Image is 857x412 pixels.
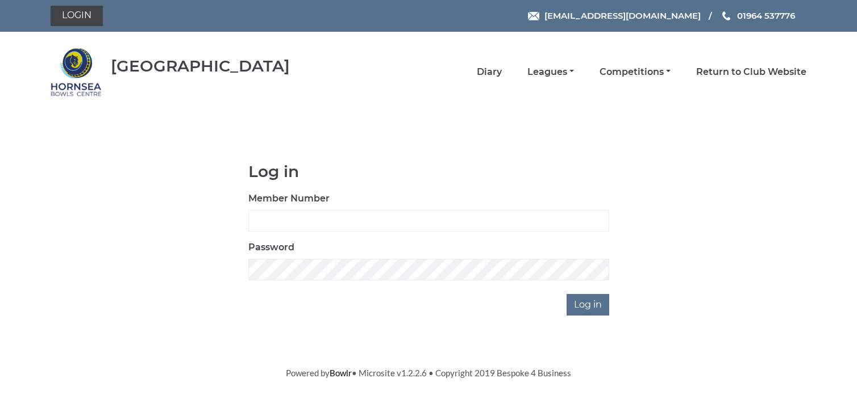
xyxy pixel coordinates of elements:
a: Competitions [600,66,671,78]
input: Log in [567,294,609,316]
label: Password [248,241,294,254]
a: Login [51,6,103,26]
span: Powered by • Microsite v1.2.2.6 • Copyright 2019 Bespoke 4 Business [286,368,571,378]
img: Hornsea Bowls Centre [51,47,102,98]
h1: Log in [248,163,609,180]
label: Member Number [248,192,330,205]
img: Phone us [722,11,730,20]
div: [GEOGRAPHIC_DATA] [111,57,290,75]
a: Diary [477,66,502,78]
a: Leagues [527,66,574,78]
span: [EMAIL_ADDRESS][DOMAIN_NAME] [544,10,701,21]
a: Return to Club Website [696,66,806,78]
a: Bowlr [330,368,352,378]
a: Email [EMAIL_ADDRESS][DOMAIN_NAME] [528,9,701,22]
span: 01964 537776 [737,10,795,21]
img: Email [528,12,539,20]
a: Phone us 01964 537776 [721,9,795,22]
